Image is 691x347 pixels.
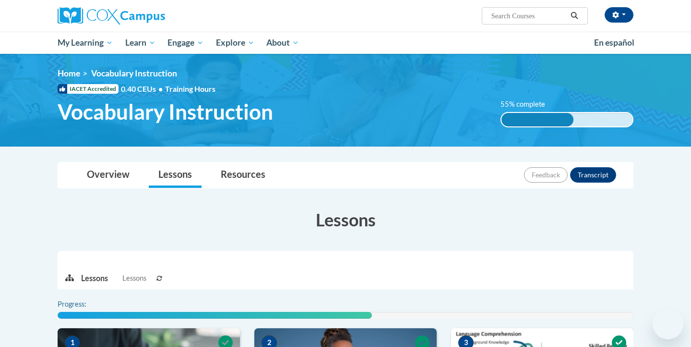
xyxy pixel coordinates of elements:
[567,10,582,22] button: Search
[58,299,113,310] label: Progress:
[588,33,641,53] a: En español
[81,273,108,284] p: Lessons
[653,309,683,339] iframe: Button to launch messaging window
[165,84,215,93] span: Training Hours
[125,37,155,49] span: Learn
[122,273,146,284] span: Lessons
[58,68,80,78] a: Home
[43,32,648,54] div: Main menu
[58,208,633,232] h3: Lessons
[524,167,568,183] button: Feedback
[158,84,163,93] span: •
[501,113,573,126] div: 55% complete
[58,7,165,25] img: Cox Campus
[500,99,556,110] label: 55% complete
[51,32,119,54] a: My Learning
[121,84,165,94] span: 0.40 CEUs
[210,32,261,54] a: Explore
[266,37,299,49] span: About
[119,32,162,54] a: Learn
[570,167,616,183] button: Transcript
[594,37,634,48] span: En español
[490,10,567,22] input: Search Courses
[161,32,210,54] a: Engage
[91,68,177,78] span: Vocabulary Instruction
[605,7,633,23] button: Account Settings
[58,99,273,124] span: Vocabulary Instruction
[58,7,240,25] a: Cox Campus
[58,84,119,94] span: IACET Accredited
[261,32,306,54] a: About
[77,162,139,188] a: Overview
[167,37,203,49] span: Engage
[149,162,202,188] a: Lessons
[216,37,254,49] span: Explore
[58,37,113,49] span: My Learning
[211,162,275,188] a: Resources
